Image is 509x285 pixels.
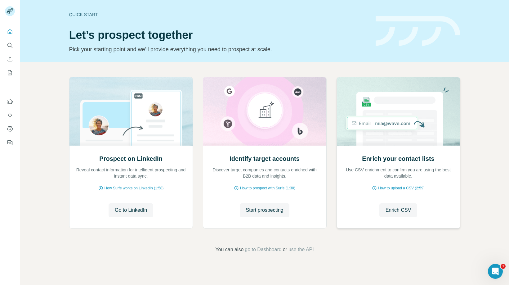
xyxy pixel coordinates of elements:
[5,40,15,51] button: Search
[376,16,460,46] img: banner
[215,246,243,253] span: You can also
[378,185,424,191] span: How to upload a CSV (2:59)
[5,96,15,107] button: Use Surfe on LinkedIn
[69,29,368,41] h1: Let’s prospect together
[5,53,15,65] button: Enrich CSV
[288,246,314,253] button: use the API
[501,264,506,269] span: 1
[99,154,162,163] h2: Prospect on LinkedIn
[69,45,368,54] p: Pick your starting point and we’ll provide everything you need to prospect at scale.
[240,203,290,217] button: Start prospecting
[283,246,287,253] span: or
[105,185,164,191] span: How Surfe works on LinkedIn (1:58)
[343,167,454,179] p: Use CSV enrichment to confirm you are using the best data available.
[386,206,411,214] span: Enrich CSV
[203,77,327,146] img: Identify target accounts
[5,110,15,121] button: Use Surfe API
[109,203,153,217] button: Go to LinkedIn
[76,167,186,179] p: Reveal contact information for intelligent prospecting and instant data sync.
[69,11,368,18] div: Quick start
[379,203,417,217] button: Enrich CSV
[245,246,281,253] button: go to Dashboard
[240,185,295,191] span: How to prospect with Surfe (1:30)
[5,123,15,134] button: Dashboard
[115,206,147,214] span: Go to LinkedIn
[488,264,503,279] iframe: Intercom live chat
[230,154,300,163] h2: Identify target accounts
[5,26,15,37] button: Quick start
[337,77,460,146] img: Enrich your contact lists
[5,67,15,78] button: My lists
[209,167,320,179] p: Discover target companies and contacts enriched with B2B data and insights.
[362,154,434,163] h2: Enrich your contact lists
[246,206,284,214] span: Start prospecting
[5,137,15,148] button: Feedback
[69,77,193,146] img: Prospect on LinkedIn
